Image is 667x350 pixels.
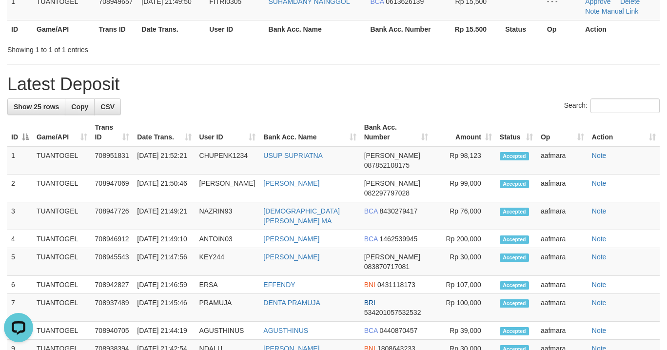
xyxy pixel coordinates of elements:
th: Bank Acc. Name: activate to sort column ascending [259,118,360,146]
td: TUANTOGEL [33,294,91,322]
td: TUANTOGEL [33,146,91,175]
a: [PERSON_NAME] [263,179,319,187]
td: 708940705 [91,322,134,340]
span: Copy 087852108175 to clipboard [364,161,410,169]
th: Bank Acc. Number [366,20,435,38]
th: Game/API [33,20,95,38]
td: aafmara [537,230,588,248]
th: Date Trans.: activate to sort column ascending [133,118,195,146]
span: [PERSON_NAME] [364,152,420,159]
td: 5 [7,248,33,276]
a: USUP SUPRIATNA [263,152,323,159]
div: Showing 1 to 1 of 1 entries [7,41,271,55]
td: Rp 30,000 [432,248,496,276]
span: Accepted [500,299,529,308]
td: aafmara [537,248,588,276]
td: TUANTOGEL [33,322,91,340]
td: TUANTOGEL [33,248,91,276]
span: Copy 534201057532532 to clipboard [364,309,421,316]
td: TUANTOGEL [33,276,91,294]
td: 708947069 [91,175,134,202]
td: Rp 39,000 [432,322,496,340]
a: [DEMOGRAPHIC_DATA][PERSON_NAME] MA [263,207,340,225]
a: Note [592,235,607,243]
td: [DATE] 21:52:21 [133,146,195,175]
span: [PERSON_NAME] [364,253,420,261]
th: ID: activate to sort column descending [7,118,33,146]
a: [PERSON_NAME] [263,253,319,261]
td: aafmara [537,146,588,175]
td: 708945543 [91,248,134,276]
a: AGUSTHINUS [263,327,308,334]
a: Note [592,253,607,261]
th: Rp 15.500 [435,20,501,38]
span: Copy 082297797028 to clipboard [364,189,410,197]
span: CSV [100,103,115,111]
a: Note [585,7,600,15]
td: aafmara [537,322,588,340]
td: 708946912 [91,230,134,248]
td: AGUSTHINUS [196,322,260,340]
td: Rp 100,000 [432,294,496,322]
td: KEY244 [196,248,260,276]
th: Action: activate to sort column ascending [588,118,660,146]
span: Accepted [500,281,529,290]
a: Note [592,327,607,334]
td: 708951831 [91,146,134,175]
th: Bank Acc. Name [265,20,367,38]
td: aafmara [537,276,588,294]
td: Rp 99,000 [432,175,496,202]
td: TUANTOGEL [33,175,91,202]
span: Accepted [500,235,529,244]
td: 2 [7,175,33,202]
span: Copy 8430279417 to clipboard [380,207,418,215]
td: TUANTOGEL [33,202,91,230]
span: Accepted [500,208,529,216]
th: User ID [205,20,264,38]
th: Op: activate to sort column ascending [537,118,588,146]
span: Copy 083870717081 to clipboard [364,263,410,271]
th: Status: activate to sort column ascending [496,118,537,146]
th: Amount: activate to sort column ascending [432,118,496,146]
label: Search: [564,98,660,113]
td: aafmara [537,175,588,202]
input: Search: [590,98,660,113]
td: [PERSON_NAME] [196,175,260,202]
td: 4 [7,230,33,248]
td: 708947726 [91,202,134,230]
td: Rp 200,000 [432,230,496,248]
td: 7 [7,294,33,322]
td: CHUPENK1234 [196,146,260,175]
td: PRAMUJA [196,294,260,322]
td: Rp 107,000 [432,276,496,294]
td: 708937489 [91,294,134,322]
th: Trans ID [95,20,137,38]
span: Copy [71,103,88,111]
td: [DATE] 21:46:59 [133,276,195,294]
td: aafmara [537,202,588,230]
td: [DATE] 21:49:21 [133,202,195,230]
td: [DATE] 21:45:46 [133,294,195,322]
span: [PERSON_NAME] [364,179,420,187]
th: Action [581,20,660,38]
a: EFFENDY [263,281,295,289]
a: Show 25 rows [7,98,65,115]
button: Open LiveChat chat widget [4,4,33,33]
td: [DATE] 21:49:10 [133,230,195,248]
td: Rp 76,000 [432,202,496,230]
span: Accepted [500,152,529,160]
td: 708942827 [91,276,134,294]
td: [DATE] 21:44:19 [133,322,195,340]
span: Show 25 rows [14,103,59,111]
th: ID [7,20,33,38]
td: [DATE] 21:50:46 [133,175,195,202]
span: BCA [364,235,378,243]
span: Accepted [500,180,529,188]
span: BRI [364,299,375,307]
th: Bank Acc. Number: activate to sort column ascending [360,118,432,146]
a: Note [592,281,607,289]
span: Accepted [500,327,529,335]
th: Op [543,20,582,38]
th: Date Trans. [137,20,205,38]
a: Note [592,179,607,187]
